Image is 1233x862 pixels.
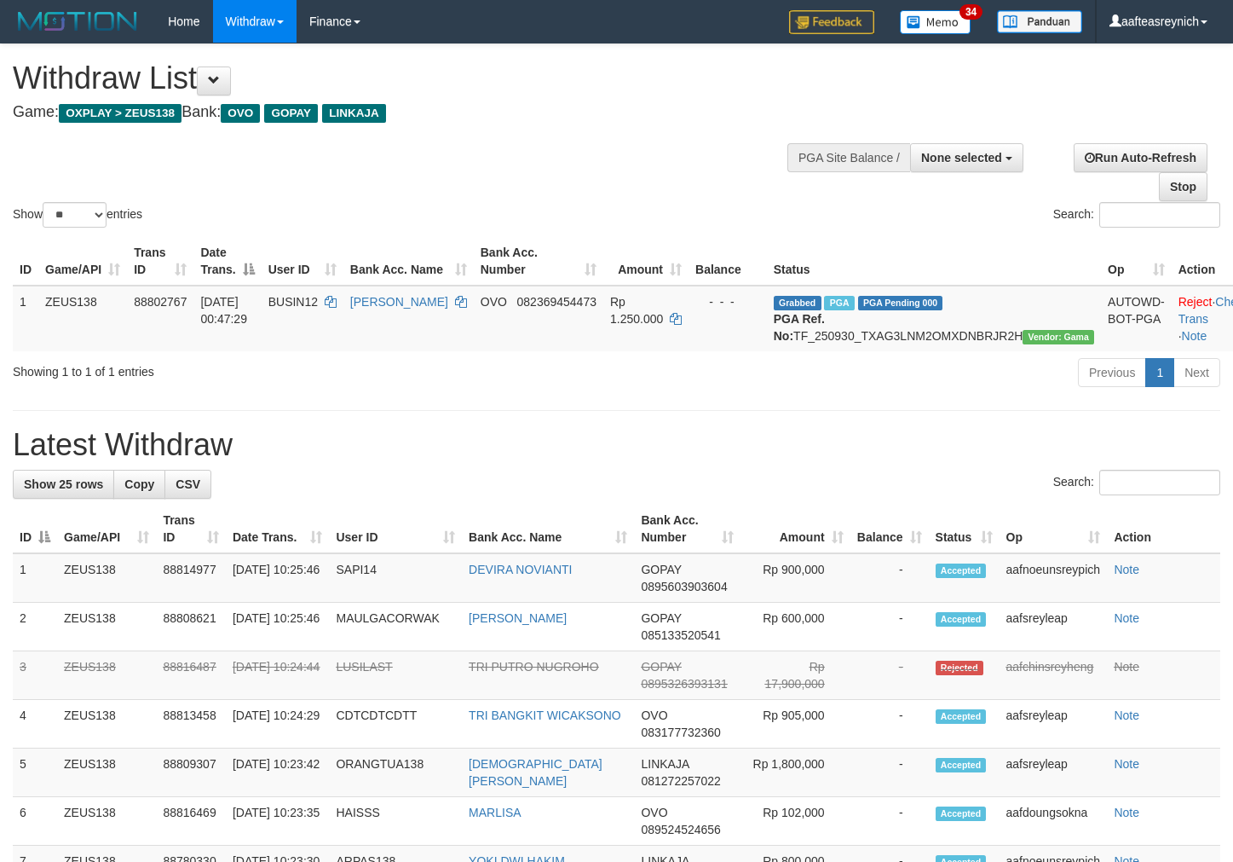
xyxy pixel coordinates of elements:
span: OVO [641,709,667,722]
td: [DATE] 10:25:46 [226,603,330,651]
label: Search: [1053,470,1220,495]
td: - [850,797,929,846]
span: Copy 081272257022 to clipboard [641,774,720,788]
span: GOPAY [641,611,681,625]
span: GOPAY [641,660,681,674]
th: Op: activate to sort column ascending [1101,237,1172,286]
label: Search: [1053,202,1220,228]
td: MAULGACORWAK [329,603,462,651]
span: Copy 089524524656 to clipboard [641,823,720,836]
td: 1 [13,553,57,603]
td: 5 [13,749,57,797]
td: Rp 905,000 [740,700,850,749]
td: 88808621 [156,603,226,651]
span: Grabbed [774,296,821,310]
span: Copy 0895326393131 to clipboard [641,677,727,691]
a: TRI BANGKIT WICAKSONO [469,709,621,722]
th: Action [1107,505,1220,553]
span: Show 25 rows [24,477,103,491]
td: 1 [13,286,38,351]
td: aafnoeunsreypich [1000,553,1108,603]
td: 88816487 [156,651,226,700]
td: Rp 600,000 [740,603,850,651]
th: User ID: activate to sort column ascending [329,505,462,553]
td: 88816469 [156,797,226,846]
a: Run Auto-Refresh [1074,143,1207,172]
span: OVO [641,806,667,819]
span: Rp 1.250.000 [610,295,663,326]
a: Stop [1159,172,1207,201]
span: Accepted [936,709,987,724]
select: Showentries [43,202,107,228]
img: Button%20Memo.svg [900,10,971,34]
div: Showing 1 to 1 of 1 entries [13,356,501,380]
span: GOPAY [641,563,681,576]
span: Vendor URL: https://trx31.1velocity.biz [1023,330,1094,344]
h4: Game: Bank: [13,104,805,121]
td: [DATE] 10:23:35 [226,797,330,846]
span: OVO [221,104,260,123]
th: Balance: activate to sort column ascending [850,505,929,553]
td: 88813458 [156,700,226,749]
td: - [850,603,929,651]
td: ZEUS138 [57,553,156,603]
label: Show entries [13,202,142,228]
th: Trans ID: activate to sort column ascending [156,505,226,553]
th: Bank Acc. Number: activate to sort column ascending [634,505,740,553]
th: Bank Acc. Name: activate to sort column ascending [343,237,474,286]
th: Op: activate to sort column ascending [1000,505,1108,553]
span: Accepted [936,564,987,578]
th: Bank Acc. Number: activate to sort column ascending [474,237,603,286]
td: ORANGTUA138 [329,749,462,797]
td: aafsreyleap [1000,603,1108,651]
span: Copy [124,477,154,491]
a: MARLISA [469,806,521,819]
td: ZEUS138 [38,286,127,351]
span: [DATE] 00:47:29 [200,295,247,326]
a: Note [1114,660,1139,674]
th: Bank Acc. Name: activate to sort column ascending [462,505,634,553]
td: aafchinsreyheng [1000,651,1108,700]
span: OXPLAY > ZEUS138 [59,104,181,123]
td: HAISSS [329,797,462,846]
a: Previous [1078,358,1146,387]
td: 4 [13,700,57,749]
span: LINKAJA [322,104,386,123]
td: TF_250930_TXAG3LNM2OMXDNBRJR2H [767,286,1101,351]
td: Rp 102,000 [740,797,850,846]
span: Copy 082369454473 to clipboard [517,295,596,309]
td: - [850,553,929,603]
td: 2 [13,603,57,651]
div: - - - [695,293,760,310]
td: Rp 17,900,000 [740,651,850,700]
b: PGA Ref. No: [774,312,825,343]
td: ZEUS138 [57,749,156,797]
td: SAPI14 [329,553,462,603]
img: panduan.png [997,10,1082,33]
td: 88809307 [156,749,226,797]
a: Note [1114,611,1139,625]
th: Game/API: activate to sort column ascending [57,505,156,553]
th: Trans ID: activate to sort column ascending [127,237,193,286]
th: ID: activate to sort column descending [13,505,57,553]
td: 6 [13,797,57,846]
a: [PERSON_NAME] [350,295,448,309]
th: Game/API: activate to sort column ascending [38,237,127,286]
th: Balance [689,237,767,286]
span: GOPAY [264,104,318,123]
td: aafdoungsokna [1000,797,1108,846]
span: OVO [481,295,507,309]
td: Rp 1,800,000 [740,749,850,797]
th: User ID: activate to sort column ascending [262,237,343,286]
button: None selected [910,143,1023,172]
h1: Withdraw List [13,61,805,95]
th: Date Trans.: activate to sort column ascending [226,505,330,553]
a: Copy [113,470,165,499]
td: 3 [13,651,57,700]
img: Feedback.jpg [789,10,874,34]
a: Next [1173,358,1220,387]
a: TRI PUTRO NUGROHO [469,660,598,674]
a: Show 25 rows [13,470,114,499]
a: Note [1114,757,1139,771]
th: Amount: activate to sort column ascending [603,237,689,286]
